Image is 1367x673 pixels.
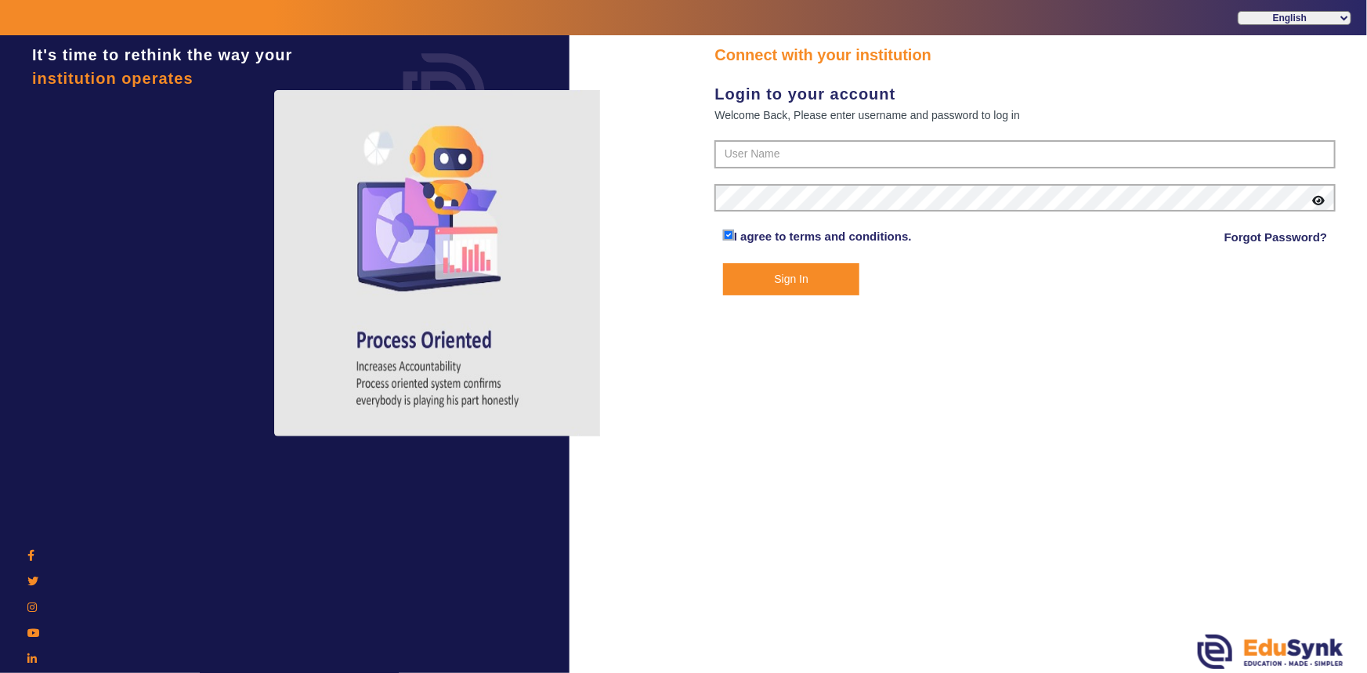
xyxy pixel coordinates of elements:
input: User Name [714,140,1336,168]
img: login.png [385,35,503,153]
img: edusynk.png [1198,635,1343,669]
div: Connect with your institution [714,43,1336,67]
button: Sign In [723,263,860,295]
span: It's time to rethink the way your [32,46,292,63]
span: institution operates [32,70,193,87]
div: Welcome Back, Please enter username and password to log in [714,106,1336,125]
div: Login to your account [714,82,1336,106]
a: I agree to terms and conditions. [734,230,912,243]
a: Forgot Password? [1224,228,1328,247]
img: login4.png [274,90,603,436]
